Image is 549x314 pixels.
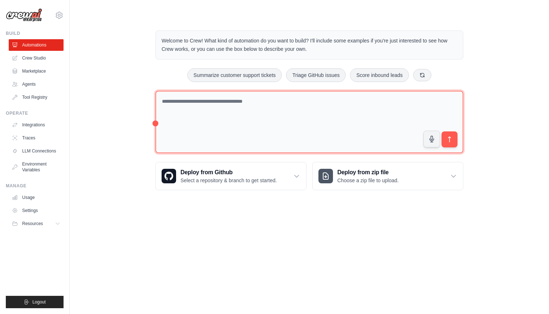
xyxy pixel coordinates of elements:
[9,218,64,229] button: Resources
[9,78,64,90] a: Agents
[513,279,549,314] iframe: Chat Widget
[180,168,277,177] h3: Deploy from Github
[9,132,64,144] a: Traces
[350,68,409,82] button: Score inbound leads
[337,168,399,177] h3: Deploy from zip file
[9,39,64,51] a: Automations
[9,65,64,77] a: Marketplace
[9,158,64,176] a: Environment Variables
[6,8,42,22] img: Logo
[9,52,64,64] a: Crew Studio
[32,299,46,305] span: Logout
[6,110,64,116] div: Operate
[6,183,64,189] div: Manage
[6,296,64,308] button: Logout
[9,192,64,203] a: Usage
[9,119,64,131] a: Integrations
[180,177,277,184] p: Select a repository & branch to get started.
[9,205,64,216] a: Settings
[9,145,64,157] a: LLM Connections
[162,37,457,53] p: Welcome to Crew! What kind of automation do you want to build? I'll include some examples if you'...
[6,30,64,36] div: Build
[286,68,346,82] button: Triage GitHub issues
[22,221,43,227] span: Resources
[337,177,399,184] p: Choose a zip file to upload.
[187,68,282,82] button: Summarize customer support tickets
[9,91,64,103] a: Tool Registry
